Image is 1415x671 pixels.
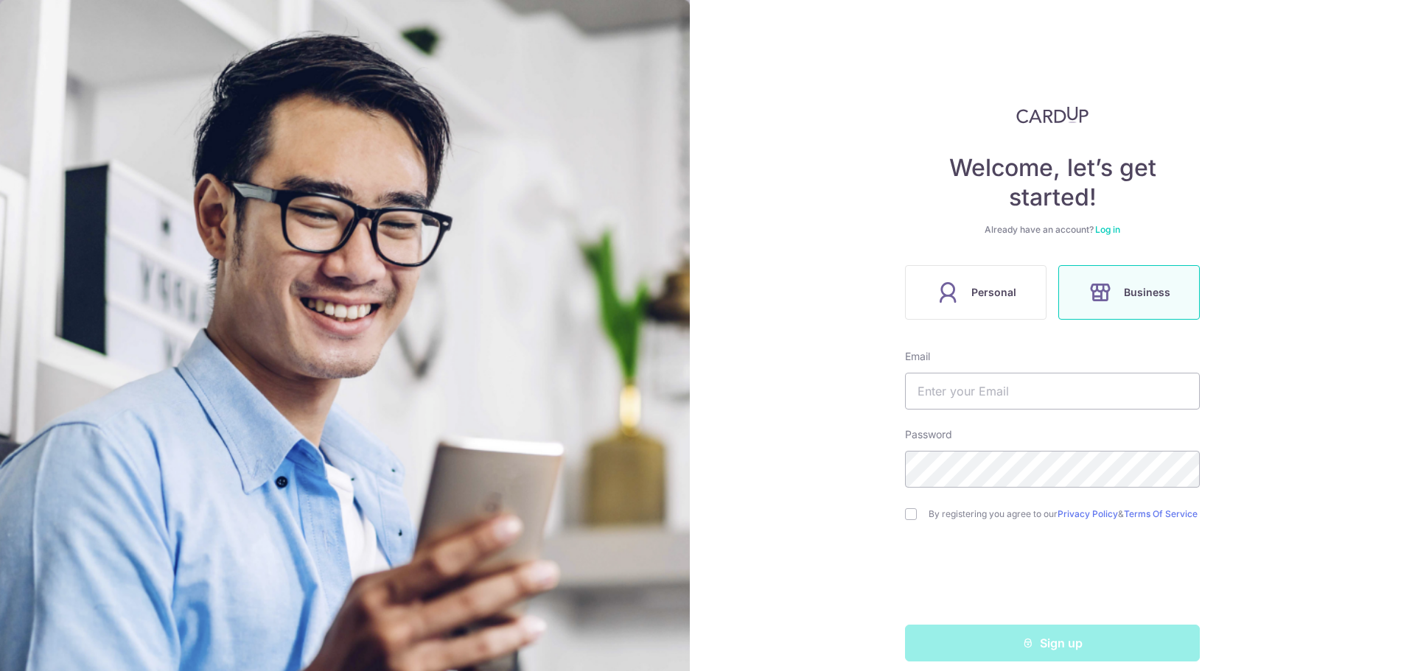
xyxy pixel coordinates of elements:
[1124,284,1170,301] span: Business
[940,549,1164,607] iframe: reCAPTCHA
[905,349,930,364] label: Email
[1016,106,1089,124] img: CardUp Logo
[1095,224,1120,235] a: Log in
[905,153,1200,212] h4: Welcome, let’s get started!
[1052,265,1206,320] a: Business
[905,373,1200,410] input: Enter your Email
[971,284,1016,301] span: Personal
[1124,508,1198,519] a: Terms Of Service
[1058,508,1118,519] a: Privacy Policy
[929,508,1200,520] label: By registering you agree to our &
[905,224,1200,236] div: Already have an account?
[899,265,1052,320] a: Personal
[905,427,952,442] label: Password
